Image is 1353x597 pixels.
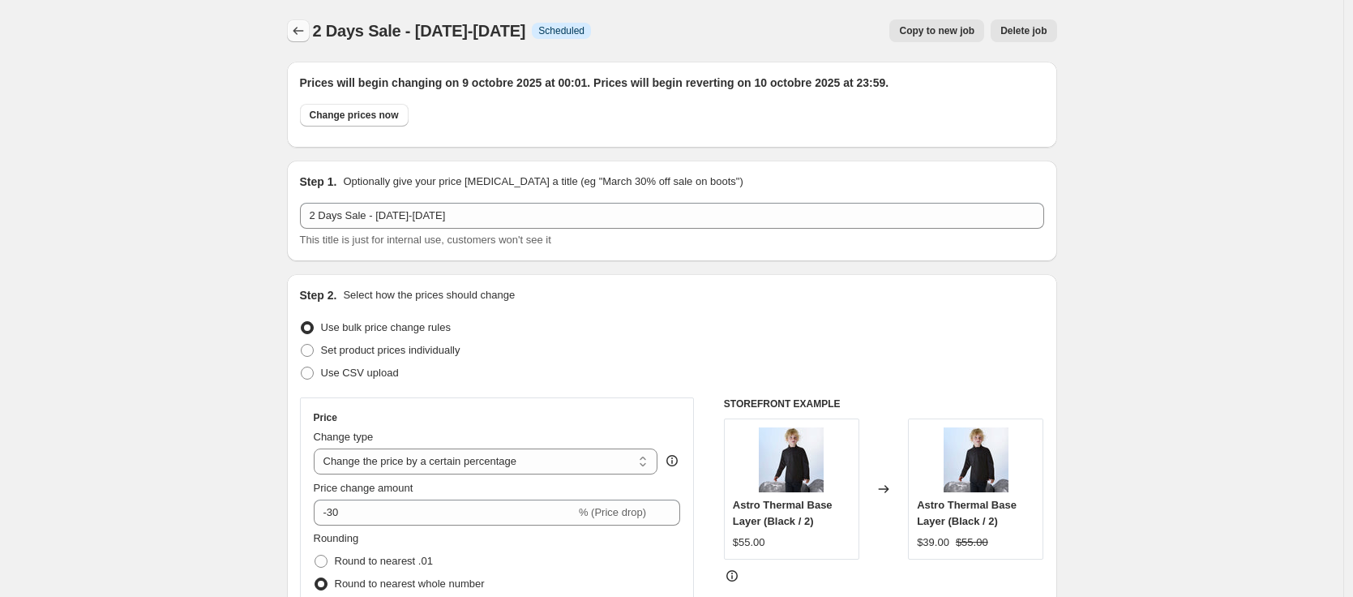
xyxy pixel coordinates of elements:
[733,535,765,551] div: $55.00
[321,321,451,333] span: Use bulk price change rules
[314,411,337,424] h3: Price
[724,397,1044,410] h6: STOREFRONT EXAMPLE
[300,104,409,127] button: Change prices now
[991,19,1056,42] button: Delete job
[889,19,984,42] button: Copy to new job
[335,578,485,590] span: Round to nearest whole number
[579,506,646,518] span: % (Price drop)
[917,499,1017,527] span: Astro Thermal Base Layer (Black / 2)
[335,555,433,567] span: Round to nearest .01
[538,24,584,37] span: Scheduled
[314,500,576,526] input: -15
[314,532,359,544] span: Rounding
[321,367,399,379] span: Use CSV upload
[300,203,1044,229] input: 30% off holiday sale
[287,19,310,42] button: Price change jobs
[314,482,413,494] span: Price change amount
[664,453,680,469] div: help
[899,24,974,37] span: Copy to new job
[313,22,526,40] span: 2 Days Sale - [DATE]-[DATE]
[343,174,743,190] p: Optionally give your price [MEDICAL_DATA] a title (eg "March 30% off sale on boots")
[300,174,337,190] h2: Step 1.
[321,344,460,356] span: Set product prices individually
[310,109,399,122] span: Change prices now
[1000,24,1047,37] span: Delete job
[300,75,1044,91] h2: Prices will begin changing on 9 octobre 2025 at 00:01. Prices will begin reverting on 10 octobre ...
[343,287,515,303] p: Select how the prices should change
[314,431,374,443] span: Change type
[944,427,1008,492] img: ASTRO_GW5US947_Lifestyle_1_1_80x.jpg
[917,535,949,551] div: $39.00
[300,287,337,303] h2: Step 2.
[956,535,988,551] strike: $55.00
[300,234,551,246] span: This title is just for internal use, customers won't see it
[759,427,824,492] img: ASTRO_GW5US947_Lifestyle_1_1_80x.jpg
[733,499,833,527] span: Astro Thermal Base Layer (Black / 2)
